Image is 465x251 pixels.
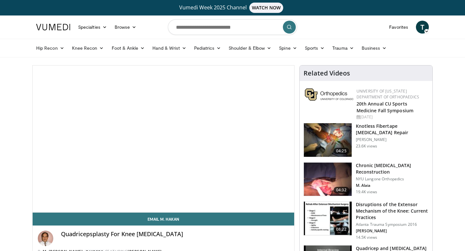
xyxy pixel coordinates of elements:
img: c329ce19-05ea-4e12-b583-111b1ee27852.150x105_q85_crop-smart_upscale.jpg [304,202,352,235]
div: [DATE] [356,114,427,120]
a: University of [US_STATE] Department of Orthopaedics [356,88,419,100]
img: E-HI8y-Omg85H4KX4xMDoxOjBzMTt2bJ.150x105_q85_crop-smart_upscale.jpg [304,123,352,157]
a: Specialties [74,21,111,34]
a: 08:22 Disruptions of the Extensor Mechanism of the Knee: Current Practices Atlanta Trauma Symposi... [304,201,429,240]
a: Sports [301,42,329,55]
a: 20th Annual CU Sports Medicine Fall Symposium [356,101,413,114]
h3: Knotless Fibertape [MEDICAL_DATA] Repair [356,123,429,136]
img: 355603a8-37da-49b6-856f-e00d7e9307d3.png.150x105_q85_autocrop_double_scale_upscale_version-0.2.png [305,88,353,101]
p: Atlanta Trauma Symposium 2016 [356,222,429,227]
h3: Chronic [MEDICAL_DATA] Reconstruction [356,162,429,175]
img: VuMedi Logo [36,24,70,30]
a: Favorites [385,21,412,34]
p: 23.6K views [356,144,377,149]
a: Email M. Hakan [33,213,294,226]
p: [PERSON_NAME] [356,137,429,142]
span: WATCH NOW [249,3,284,13]
span: 04:25 [334,148,349,154]
a: Spine [275,42,301,55]
p: 14.5K views [356,235,377,240]
h3: Disruptions of the Extensor Mechanism of the Knee: Current Practices [356,201,429,221]
img: Avatar [38,231,53,246]
span: 04:32 [334,187,349,193]
a: Foot & Ankle [108,42,149,55]
a: Browse [111,21,140,34]
input: Search topics, interventions [168,19,297,35]
h4: Related Videos [304,69,350,77]
a: T [416,21,429,34]
h4: Quadricepsplasty For Knee [MEDICAL_DATA] [61,231,289,238]
p: M. Alaia [356,183,429,188]
a: Shoulder & Elbow [225,42,275,55]
img: E-HI8y-Omg85H4KX4xMDoxOjBzMTt2bJ.150x105_q85_crop-smart_upscale.jpg [304,163,352,196]
a: Hip Recon [32,42,68,55]
a: Knee Recon [68,42,108,55]
p: [PERSON_NAME] [356,228,429,234]
a: Vumedi Week 2025 ChannelWATCH NOW [37,3,428,13]
video-js: Video Player [33,65,294,213]
p: 19.4K views [356,189,377,195]
a: Business [358,42,391,55]
a: Pediatrics [190,42,225,55]
a: 04:32 Chronic [MEDICAL_DATA] Reconstruction NYU Langone Orthopedics M. Alaia 19.4K views [304,162,429,196]
a: Trauma [328,42,358,55]
p: NYU Langone Orthopedics [356,176,429,182]
a: Hand & Wrist [149,42,190,55]
span: 08:22 [334,226,349,233]
a: 04:25 Knotless Fibertape [MEDICAL_DATA] Repair [PERSON_NAME] 23.6K views [304,123,429,157]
